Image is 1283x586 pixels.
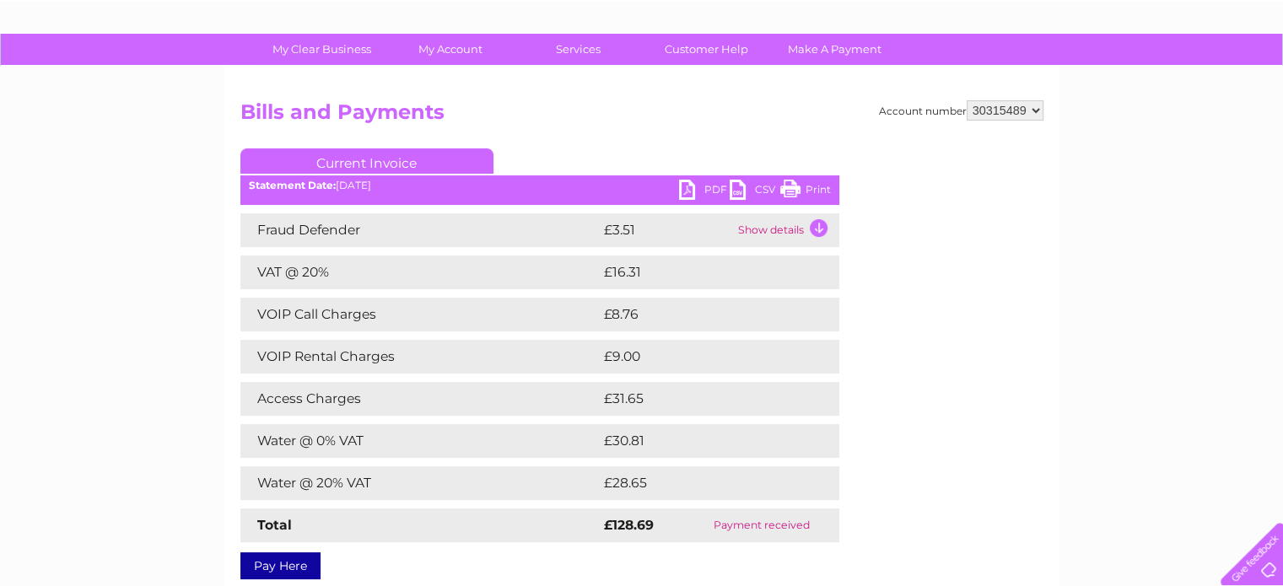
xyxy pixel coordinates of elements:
td: Fraud Defender [240,213,600,247]
a: Customer Help [637,34,776,65]
td: £3.51 [600,213,734,247]
a: Pay Here [240,552,321,579]
div: Clear Business is a trading name of Verastar Limited (registered in [GEOGRAPHIC_DATA] No. 3667643... [244,9,1041,82]
a: Water [986,72,1018,84]
a: Energy [1028,72,1065,84]
strong: Total [257,517,292,533]
td: £28.65 [600,466,806,500]
td: £30.81 [600,424,804,458]
a: Telecoms [1075,72,1126,84]
a: CSV [730,180,780,204]
td: £16.31 [600,255,802,289]
td: VAT @ 20% [240,255,600,289]
td: £9.00 [600,340,801,374]
a: Blog [1136,72,1161,84]
a: PDF [679,180,730,204]
a: Services [509,34,648,65]
a: My Account [380,34,520,65]
a: Log out [1227,72,1267,84]
a: Make A Payment [765,34,904,65]
div: Account number [879,100,1043,121]
a: 0333 014 3131 [965,8,1081,30]
a: Contact [1171,72,1212,84]
td: Show details [734,213,839,247]
img: logo.png [45,44,131,95]
h2: Bills and Payments [240,100,1043,132]
a: Print [780,180,831,204]
strong: £128.69 [604,517,654,533]
a: My Clear Business [252,34,391,65]
td: £8.76 [600,298,800,331]
a: Current Invoice [240,148,493,174]
td: VOIP Rental Charges [240,340,600,374]
b: Statement Date: [249,179,336,191]
td: Water @ 0% VAT [240,424,600,458]
td: £31.65 [600,382,804,416]
div: [DATE] [240,180,839,191]
td: Access Charges [240,382,600,416]
td: Payment received [685,508,838,542]
td: VOIP Call Charges [240,298,600,331]
td: Water @ 20% VAT [240,466,600,500]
